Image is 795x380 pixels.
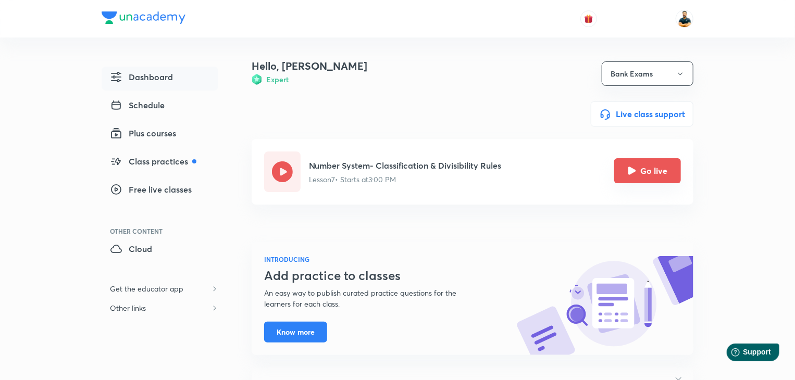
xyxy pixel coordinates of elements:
[266,74,289,85] h6: Expert
[102,151,218,175] a: Class practices
[264,255,482,264] h6: INTRODUCING
[252,74,262,85] img: Badge
[614,158,681,183] button: Go live
[102,298,154,318] h6: Other links
[110,99,165,111] span: Schedule
[102,123,218,147] a: Plus courses
[102,67,218,91] a: Dashboard
[102,179,218,203] a: Free live classes
[516,256,693,355] img: know-more
[102,11,185,27] a: Company Logo
[702,339,784,369] iframe: Help widget launcher
[309,159,502,172] h5: Number System- Classification & Divisibility Rules
[110,71,173,83] span: Dashboard
[252,58,367,74] h4: Hello, [PERSON_NAME]
[264,322,327,343] button: Know more
[584,14,593,23] img: avatar
[102,279,192,298] h6: Get the educator app
[102,95,218,119] a: Schedule
[602,61,693,86] button: Bank Exams
[264,268,482,283] h3: Add practice to classes
[110,243,152,255] span: Cloud
[102,11,185,24] img: Company Logo
[591,102,693,126] button: Live class support
[102,238,218,262] a: Cloud
[309,174,502,185] p: Lesson 7 • Starts at 3:00 PM
[264,287,482,309] p: An easy way to publish curated practice questions for the learners for each class.
[110,155,196,168] span: Class practices
[676,10,693,28] img: Sumit Kumar Verma
[110,228,218,234] div: Other Content
[110,183,192,196] span: Free live classes
[580,10,597,27] button: avatar
[110,127,176,140] span: Plus courses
